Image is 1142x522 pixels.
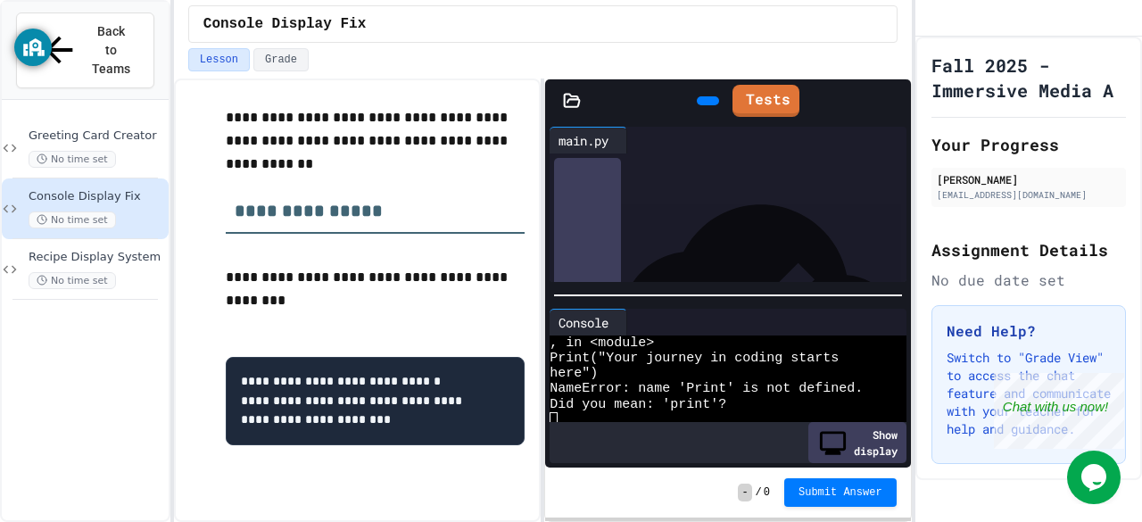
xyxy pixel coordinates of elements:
button: Lesson [188,48,250,71]
span: Back to Teams [90,22,132,79]
a: Tests [732,85,799,117]
span: Submit Answer [799,485,882,500]
span: 0 [764,485,770,500]
div: [PERSON_NAME] [937,171,1121,187]
span: / [756,485,762,500]
span: No time set [29,211,116,228]
button: Submit Answer [784,478,897,507]
span: Did you mean: 'print'? [550,397,726,412]
button: GoGuardian Privacy Information [14,29,52,66]
iframe: chat widget [1067,451,1124,504]
span: here") [550,366,598,381]
div: No due date set [931,269,1126,291]
span: NameError: name 'Print' is not defined. [550,381,863,396]
iframe: chat widget [994,373,1124,449]
span: Print("Your journey in coding starts [550,351,839,366]
p: Switch to "Grade View" to access the chat feature and communicate with your teacher for help and ... [947,349,1111,438]
h2: Assignment Details [931,237,1126,262]
div: main.py [550,127,627,153]
span: Greeting Card Creator [29,128,165,144]
button: Back to Teams [16,12,154,88]
div: [EMAIL_ADDRESS][DOMAIN_NAME] [937,188,1121,202]
h2: Your Progress [931,132,1126,157]
div: Show display [808,422,906,463]
div: Console [550,309,627,336]
button: Grade [253,48,309,71]
span: No time set [29,151,116,168]
span: Console Display Fix [203,13,366,35]
span: No time set [29,272,116,289]
h3: Need Help? [947,320,1111,342]
div: Console [550,313,617,332]
span: - [738,484,751,501]
span: Recipe Display System [29,250,165,265]
h1: Fall 2025 - Immersive Media A [931,53,1126,103]
span: Console Display Fix [29,189,165,204]
span: , in <module> [550,336,654,351]
div: History [554,158,621,438]
div: main.py [550,131,617,150]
